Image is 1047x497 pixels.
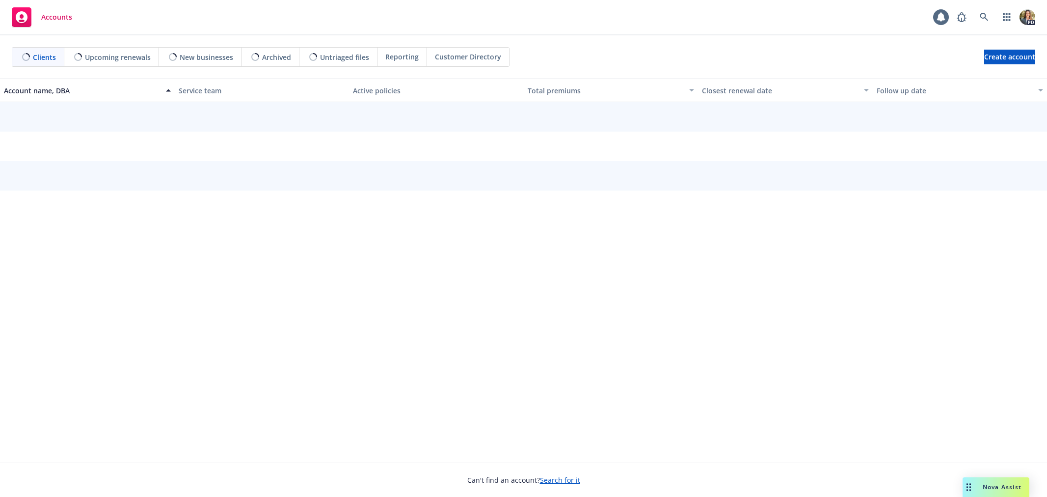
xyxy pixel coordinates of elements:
[963,477,1029,497] button: Nova Assist
[353,85,520,96] div: Active policies
[175,79,349,102] button: Service team
[349,79,524,102] button: Active policies
[528,85,684,96] div: Total premiums
[1020,9,1035,25] img: photo
[984,48,1035,66] span: Create account
[467,475,580,485] span: Can't find an account?
[540,475,580,485] a: Search for it
[974,7,994,27] a: Search
[877,85,1033,96] div: Follow up date
[8,3,76,31] a: Accounts
[983,483,1021,491] span: Nova Assist
[320,52,369,62] span: Untriaged files
[698,79,873,102] button: Closest renewal date
[984,50,1035,64] a: Create account
[963,477,975,497] div: Drag to move
[524,79,698,102] button: Total premiums
[952,7,971,27] a: Report a Bug
[385,52,419,62] span: Reporting
[33,52,56,62] span: Clients
[702,85,858,96] div: Closest renewal date
[4,85,160,96] div: Account name, DBA
[997,7,1017,27] a: Switch app
[179,85,346,96] div: Service team
[85,52,151,62] span: Upcoming renewals
[180,52,233,62] span: New businesses
[262,52,291,62] span: Archived
[41,13,72,21] span: Accounts
[435,52,501,62] span: Customer Directory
